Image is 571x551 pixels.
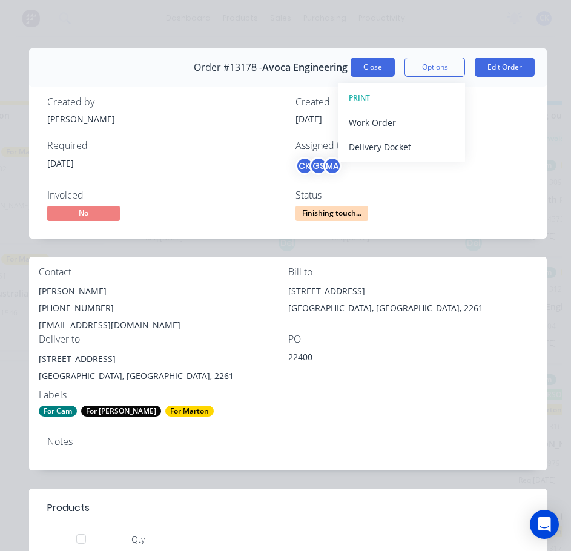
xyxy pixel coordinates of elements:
[349,138,454,156] div: Delivery Docket
[338,86,465,110] button: PRINT
[295,206,368,224] button: Finishing touch...
[39,300,288,317] div: [PHONE_NUMBER]
[288,266,538,278] div: Bill to
[295,96,529,108] div: Created
[262,62,383,73] span: Avoca Engineering Pty Ltd
[351,58,395,77] button: Close
[39,351,288,368] div: [STREET_ADDRESS]
[295,140,529,151] div: Assigned to
[288,300,538,317] div: [GEOGRAPHIC_DATA], [GEOGRAPHIC_DATA], 2261
[39,351,288,389] div: [STREET_ADDRESS][GEOGRAPHIC_DATA], [GEOGRAPHIC_DATA], 2261
[295,206,368,221] span: Finishing touch...
[295,157,314,175] div: CK
[295,190,529,201] div: Status
[39,368,288,384] div: [GEOGRAPHIC_DATA], [GEOGRAPHIC_DATA], 2261
[47,190,281,201] div: Invoiced
[47,157,74,169] span: [DATE]
[39,283,288,300] div: [PERSON_NAME]
[39,266,288,278] div: Contact
[165,406,214,417] div: For Marton
[47,436,529,447] div: Notes
[194,62,262,73] span: Order #13178 -
[288,283,538,300] div: [STREET_ADDRESS]
[39,334,288,345] div: Deliver to
[349,90,454,106] div: PRINT
[288,334,538,345] div: PO
[475,58,535,77] button: Edit Order
[530,510,559,539] div: Open Intercom Messenger
[295,113,322,125] span: [DATE]
[39,317,288,334] div: [EMAIL_ADDRESS][DOMAIN_NAME]
[39,283,288,334] div: [PERSON_NAME][PHONE_NUMBER][EMAIL_ADDRESS][DOMAIN_NAME]
[81,406,161,417] div: For [PERSON_NAME]
[47,501,90,515] div: Products
[47,113,281,125] div: [PERSON_NAME]
[338,110,465,134] button: Work Order
[404,58,465,77] button: Options
[39,389,288,401] div: Labels
[47,206,120,221] span: No
[47,140,281,151] div: Required
[323,157,342,175] div: MA
[47,96,281,108] div: Created by
[39,406,77,417] div: For Cam
[309,157,328,175] div: GS
[288,351,440,368] div: 22400
[338,134,465,159] button: Delivery Docket
[349,114,454,131] div: Work Order
[288,283,538,322] div: [STREET_ADDRESS][GEOGRAPHIC_DATA], [GEOGRAPHIC_DATA], 2261
[295,157,342,175] button: CKGSMA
